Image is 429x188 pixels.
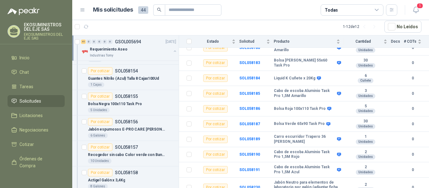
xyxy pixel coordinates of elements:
[239,91,260,96] b: SOL058185
[108,40,112,44] div: 0
[404,45,421,51] b: 0
[239,137,260,141] a: SOL058189
[274,58,335,68] b: Bolsa [PERSON_NAME] 55x60 Task Pro
[344,58,387,63] b: 30
[88,108,110,113] div: 5 Unidades
[19,155,59,169] span: Órdenes de Compra
[239,168,260,172] a: SOL058191
[239,152,260,157] b: SOL058190
[274,121,325,126] b: Bolsa Verde 65x90 Task Pro
[203,136,228,143] div: Por cotizar
[88,82,104,87] div: 1 Cajas
[19,126,48,133] span: Negociaciones
[274,134,335,144] b: Carro escurridor Trapero 36 [PERSON_NAME]
[203,105,228,113] div: Por cotizar
[195,35,239,48] th: Estado
[19,83,33,90] span: Tareas
[344,35,391,48] th: Cantidad
[274,165,335,175] b: Cabo de escoba Aluminio Task Pro 1,5M Azul
[203,151,228,158] div: Por cotizar
[88,158,111,164] div: 10 Unidades
[274,89,335,98] b: Cabo de escoba Aluminio Task Pro 1,5M Amarillo
[88,76,159,82] p: Guantes Nitrilo (Azul) Talla 8 Cajax100Ud
[356,154,375,159] div: Unidades
[8,110,65,121] a: Licitaciones
[88,177,125,183] p: Actigel Galón x 3,4Kg
[86,40,91,44] div: 0
[344,89,387,94] b: 3
[356,48,375,53] div: Unidades
[8,95,65,107] a: Solicitudes
[325,7,338,13] div: Todas
[356,139,375,144] div: Unidades
[404,106,421,112] b: 0
[404,167,421,173] b: 0
[115,69,138,73] p: SOL058154
[81,38,177,58] a: 41 0 0 0 0 0 GSOL005694[DATE] Company LogoRequerimiento AseoIndustrias Tomy
[203,59,228,67] div: Por cotizar
[19,141,34,148] span: Cotizar
[8,153,65,172] a: Órdenes de Compra
[203,90,228,97] div: Por cotizar
[19,54,30,61] span: Inicio
[88,143,112,151] div: Por cotizar
[81,48,89,56] img: Company Logo
[8,66,65,78] a: Chat
[356,63,375,68] div: Unidades
[93,5,133,14] h1: Mis solicitudes
[416,3,423,9] span: 1
[203,44,228,51] div: Por cotizar
[195,39,231,44] span: Estado
[19,69,29,76] span: Chat
[88,133,108,138] div: 6 Galones
[81,40,86,44] div: 41
[8,8,40,15] img: Logo peakr
[404,121,421,127] b: 0
[88,152,166,158] p: Recogedor sin cabo Color verde con Banda Marca Task Pro (1019083)
[166,39,176,45] p: [DATE]
[115,40,141,44] p: GSOL005694
[274,106,326,111] b: Bolsa Roja 100x110 Task Pro
[239,122,260,126] a: SOL058187
[90,46,128,52] p: Requerimiento Aseo
[19,98,41,105] span: Solicitudes
[404,60,421,66] b: 0
[344,39,382,44] span: Cantidad
[8,52,65,64] a: Inicio
[138,6,148,14] span: 44
[239,76,260,80] a: SOL058184
[239,46,260,50] a: SOL058180
[72,90,179,115] a: Por cotizarSOL058155Bolsa Negra 100x110 Task Pro5 Unidades
[115,120,138,124] p: SOL058156
[356,170,375,175] div: Unidades
[344,134,387,139] b: 1
[88,101,142,107] p: Bolsa Negra 100x110 Task Pro
[203,74,228,82] div: Por cotizar
[404,35,429,48] th: # COTs
[8,81,65,93] a: Tareas
[88,118,112,126] div: Por cotizar
[344,150,387,155] b: 2
[404,75,421,81] b: 0
[203,166,228,174] div: Por cotizar
[157,8,161,12] span: search
[90,53,113,58] p: Industrias Tomy
[384,21,421,33] button: No Leídos
[72,115,179,141] a: Por cotizarSOL058156Jabón espumosos E-PRO CARE [PERSON_NAME] x 4Kg6 Galones
[102,40,107,44] div: 0
[343,22,379,32] div: 1 - 12 de 12
[239,106,260,111] b: SOL058186
[344,104,387,109] b: 5
[24,23,65,31] p: EKOSUMINISTROS DEL EJE SAS
[404,39,416,44] span: # COTs
[274,39,335,44] span: Producto
[344,73,387,78] b: 6
[88,169,112,176] div: Por cotizar
[356,109,375,114] div: Unidades
[239,61,260,65] a: SOL058183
